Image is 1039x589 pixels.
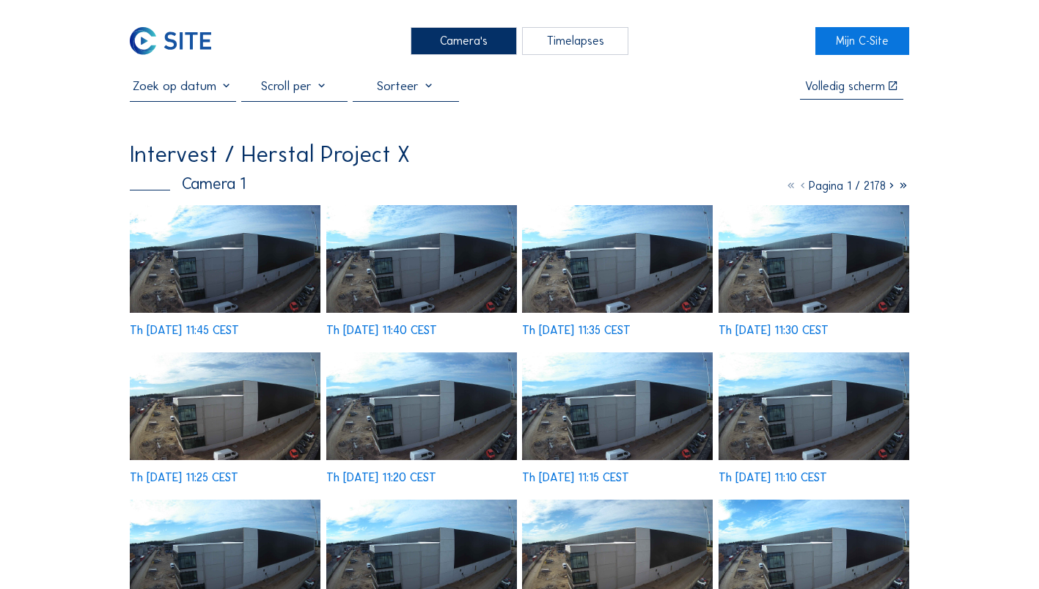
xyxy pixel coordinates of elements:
[522,472,629,484] div: Th [DATE] 11:15 CEST
[326,205,517,313] img: image_53555473
[805,81,885,92] div: Volledig scherm
[809,179,886,193] span: Pagina 1 / 2178
[522,325,631,336] div: Th [DATE] 11:35 CEST
[130,27,224,54] a: C-SITE Logo
[130,472,238,484] div: Th [DATE] 11:25 CEST
[130,205,320,313] img: image_53555610
[326,472,436,484] div: Th [DATE] 11:20 CEST
[130,176,246,192] div: Camera 1
[130,143,410,166] div: Intervest / Herstal Project X
[522,27,628,54] div: Timelapses
[130,352,320,460] img: image_53555026
[815,27,909,54] a: Mijn C-Site
[522,352,713,460] img: image_53554812
[326,325,437,336] div: Th [DATE] 11:40 CEST
[326,352,517,460] img: image_53554959
[130,27,211,54] img: C-SITE Logo
[719,472,827,484] div: Th [DATE] 11:10 CEST
[522,205,713,313] img: image_53555323
[130,325,239,336] div: Th [DATE] 11:45 CEST
[130,78,236,94] input: Zoek op datum 󰅀
[411,27,517,54] div: Camera's
[719,325,829,336] div: Th [DATE] 11:30 CEST
[719,205,909,313] img: image_53555173
[719,352,909,460] img: image_53554662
